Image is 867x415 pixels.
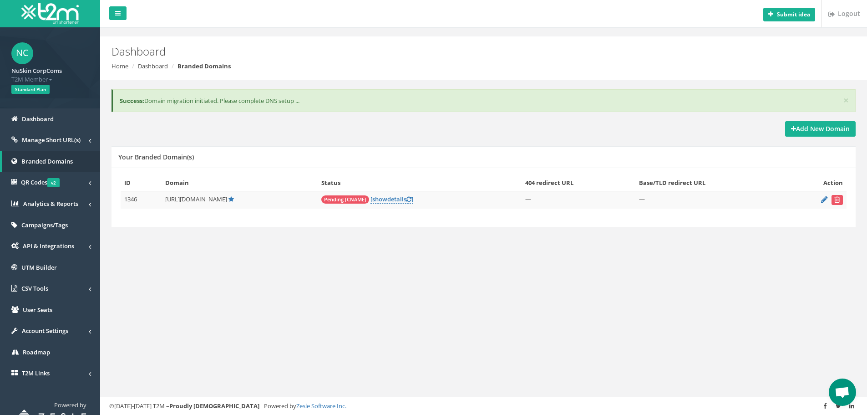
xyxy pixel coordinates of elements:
th: Status [318,175,522,191]
span: CSV Tools [21,284,48,292]
img: T2M [21,3,79,24]
span: NC [11,42,33,64]
span: Manage Short URL(s) [22,136,81,144]
span: v2 [47,178,60,187]
strong: Branded Domains [177,62,231,70]
span: API & Integrations [23,242,74,250]
button: × [843,96,849,105]
strong: Proudly [DEMOGRAPHIC_DATA] [169,402,259,410]
b: Success: [120,97,144,105]
td: — [522,191,635,209]
th: ID [121,175,162,191]
span: Analytics & Reports [23,200,78,208]
span: Pending [CNAME] [321,195,369,204]
a: Dashboard [138,62,168,70]
a: Open chat [829,379,856,406]
strong: NuSkin CorpComs [11,67,62,75]
a: [showdetails] [370,195,413,204]
div: ©[DATE]-[DATE] T2M – | Powered by [109,402,858,410]
a: Home [112,62,128,70]
span: T2M Links [22,369,50,377]
a: NuSkin CorpComs T2M Member [11,64,89,83]
a: Zesle Software Inc. [296,402,346,410]
span: Powered by [54,401,86,409]
span: Account Settings [22,327,68,335]
a: Default [228,195,234,203]
th: Domain [162,175,318,191]
h5: Your Branded Domain(s) [118,154,194,160]
span: Dashboard [22,115,54,123]
span: T2M Member [11,75,89,84]
span: [URL][DOMAIN_NAME] [165,195,227,203]
span: show [372,195,387,203]
span: Campaigns/Tags [21,221,68,229]
span: QR Codes [21,178,60,186]
button: Submit idea [763,8,815,21]
a: Add New Domain [785,121,856,137]
div: Domain migration initiated. Please complete DNS setup ... [112,89,856,113]
span: Roadmap [23,348,50,356]
span: Branded Domains [21,157,73,165]
th: Base/TLD redirect URL [635,175,787,191]
span: User Seats [23,306,52,314]
td: — [635,191,787,209]
th: Action [787,175,847,191]
b: Submit idea [777,10,810,18]
span: UTM Builder [21,263,57,272]
td: 1346 [121,191,162,209]
th: 404 redirect URL [522,175,635,191]
h2: Dashboard [112,46,730,57]
strong: Add New Domain [791,124,850,133]
span: Standard Plan [11,85,50,94]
